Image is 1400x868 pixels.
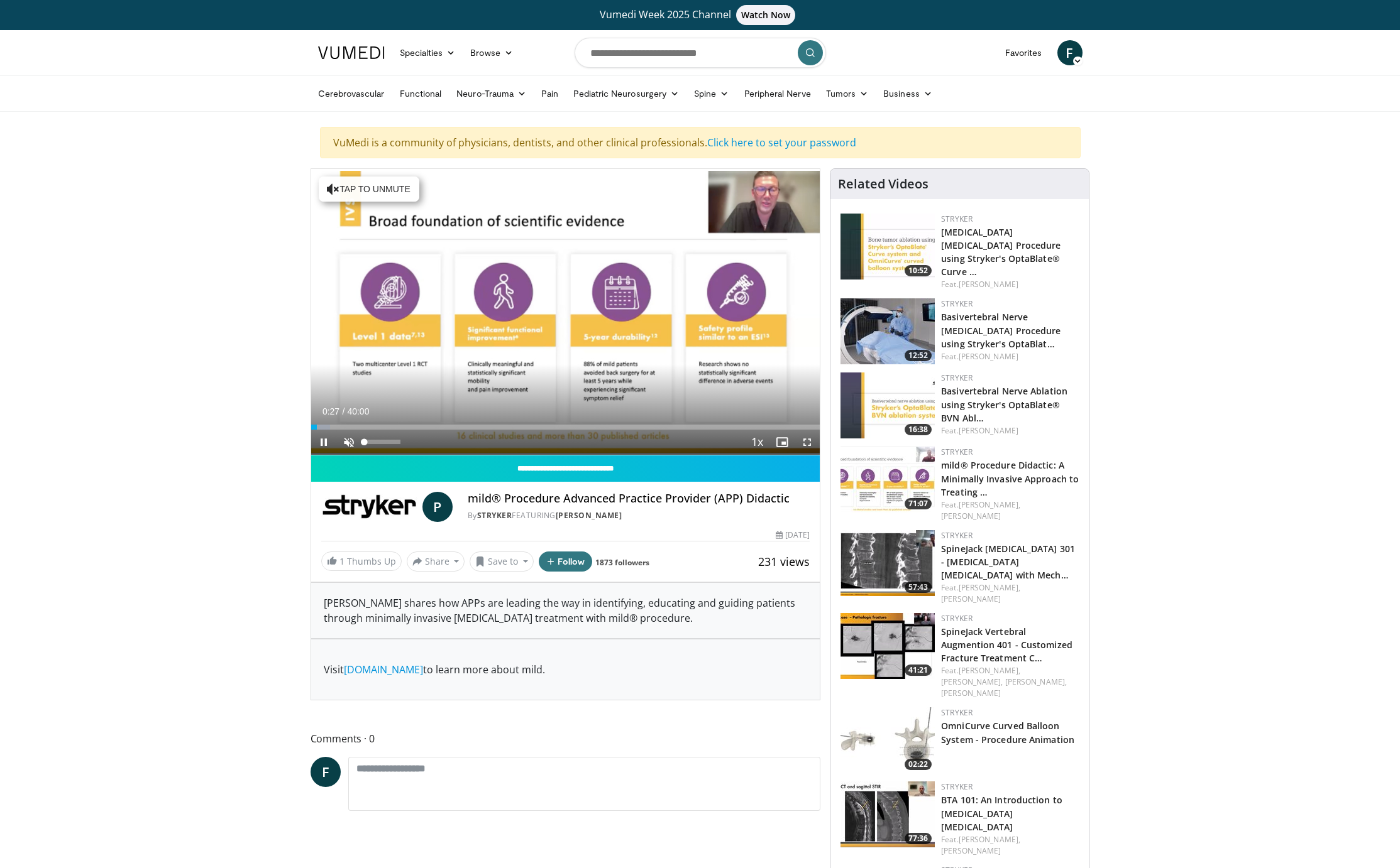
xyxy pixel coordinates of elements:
span: 40:00 [347,406,369,416]
a: P [422,492,453,522]
a: Basivertebral Nerve [MEDICAL_DATA] Procedure using Stryker's OptaBlat… [941,311,1061,349]
span: 16:38 [905,424,932,435]
button: Unmute [336,430,361,455]
a: [PERSON_NAME], [941,676,1003,687]
img: efc84703-49da-46b6-9c7b-376f5723817c.150x105_q85_crop-smart_upscale.jpg [841,372,935,438]
img: 6ed72550-aece-4dce-88ed-d63958b6dcb3.150x105_q85_crop-smart_upscale.jpg [841,707,935,773]
a: Basivertebral Nerve Ablation using Stryker's OptaBlate® BVN Abl… [941,385,1067,423]
a: Stryker [941,214,973,224]
a: 16:38 [841,372,935,438]
input: Search topics, interventions [575,38,826,68]
a: Stryker [477,510,512,521]
button: Enable picture-in-picture mode [769,430,795,455]
div: Feat. [941,582,1079,605]
a: [PERSON_NAME] [959,351,1018,362]
a: [PERSON_NAME], [959,582,1020,593]
div: By FEATURING [468,510,810,521]
button: Share [407,551,465,572]
span: / [343,406,345,416]
img: 3f71025c-3002-4ac4-b36d-5ce8ecbbdc51.150x105_q85_crop-smart_upscale.jpg [841,530,935,596]
button: Playback Rate [744,430,769,455]
a: Stryker [941,613,973,624]
a: 41:21 [841,613,935,679]
span: 77:36 [905,833,932,844]
a: 57:43 [841,530,935,596]
img: 9d4bc2db-bb55-4b2e-be96-a2b6c3db8f79.150x105_q85_crop-smart_upscale.jpg [841,447,935,513]
span: 231 views [758,554,810,569]
a: Stryker [941,372,973,383]
span: Comments 0 [311,730,821,747]
div: [DATE] [776,529,810,541]
a: Stryker [941,530,973,541]
h4: mild® Procedure Advanced Practice Provider (APP) Didactic [468,492,810,506]
div: [PERSON_NAME] shares how APPs are leading the way in identifying, educating and guiding patients ... [311,583,820,638]
a: SpineJack [MEDICAL_DATA] 301 - [MEDICAL_DATA] [MEDICAL_DATA] with Mech… [941,543,1075,581]
img: Stryker [321,492,417,522]
a: [PERSON_NAME], [1005,676,1067,687]
a: [MEDICAL_DATA] [MEDICAL_DATA] Procedure using Stryker's OptaBlate® Curve … [941,226,1061,278]
div: Progress Bar [311,425,820,430]
span: 10:52 [905,265,932,276]
a: Vumedi Week 2025 ChannelWatch Now [320,5,1081,25]
a: [PERSON_NAME] [556,510,622,521]
p: Visit to learn more about mild. [324,662,808,677]
a: Tumors [819,81,876,106]
div: Feat. [941,351,1079,362]
div: Feat. [941,834,1079,857]
a: Favorites [998,40,1050,65]
a: [PERSON_NAME] [959,279,1018,290]
a: Cerebrovascular [311,81,392,106]
div: VuMedi is a community of physicians, dentists, and other clinical professionals. [320,127,1081,158]
div: Feat. [941,425,1079,437]
span: Watch Now [736,5,796,25]
img: defb5e87-9a59-4e45-9c94-ca0bb38673d3.150x105_q85_crop-smart_upscale.jpg [841,298,935,364]
a: 12:52 [841,298,935,364]
a: OmniCurve Curved Balloon System - Procedure Animation [941,720,1074,745]
span: 0:27 [322,406,339,416]
a: [PERSON_NAME], [959,665,1020,676]
button: Tap to unmute [319,176,419,202]
span: 71:07 [905,498,932,509]
span: 41:21 [905,665,932,676]
a: Neuro-Trauma [449,81,534,106]
button: Save to [470,551,534,572]
span: 12:52 [905,350,932,361]
a: Stryker [941,781,973,792]
a: Stryker [941,447,973,457]
a: [PERSON_NAME] [959,425,1018,436]
img: 2a746d60-1db1-48f3-96ea-55919af735f0.150x105_q85_crop-smart_upscale.jpg [841,781,935,847]
a: Specialties [392,40,463,65]
a: [PERSON_NAME] [941,594,1001,604]
video-js: Video Player [311,169,820,455]
a: 1 Thumbs Up [321,551,402,571]
div: Volume Level [365,440,400,444]
a: Spine [686,81,736,106]
span: 57:43 [905,582,932,593]
a: F [311,757,341,787]
a: 77:36 [841,781,935,847]
a: 02:22 [841,707,935,773]
a: 1873 followers [595,557,649,568]
a: [PERSON_NAME] [941,511,1001,521]
a: Browse [463,40,521,65]
button: Pause [311,430,336,455]
div: Feat. [941,279,1079,290]
a: [PERSON_NAME], [959,499,1020,510]
a: [PERSON_NAME], [959,834,1020,845]
a: BTA 101: An Introduction to [MEDICAL_DATA] [MEDICAL_DATA] [941,794,1062,832]
a: Click here to set your password [707,136,856,149]
img: VuMedi Logo [318,46,385,59]
a: 10:52 [841,214,935,279]
a: Functional [392,81,449,106]
a: [PERSON_NAME] [941,688,1001,698]
a: Peripheral Nerve [737,81,819,106]
div: Feat. [941,499,1079,522]
a: F [1057,40,1083,65]
button: Follow [539,551,593,572]
a: Pediatric Neurosurgery [566,81,686,106]
a: SpineJack Vertebral Augmention 401 - Customized Fracture Treatment C… [941,626,1072,664]
a: Business [876,81,940,106]
img: b9a1412c-fd19-4ce2-a72e-1fe551ae4065.150x105_q85_crop-smart_upscale.jpg [841,613,935,679]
